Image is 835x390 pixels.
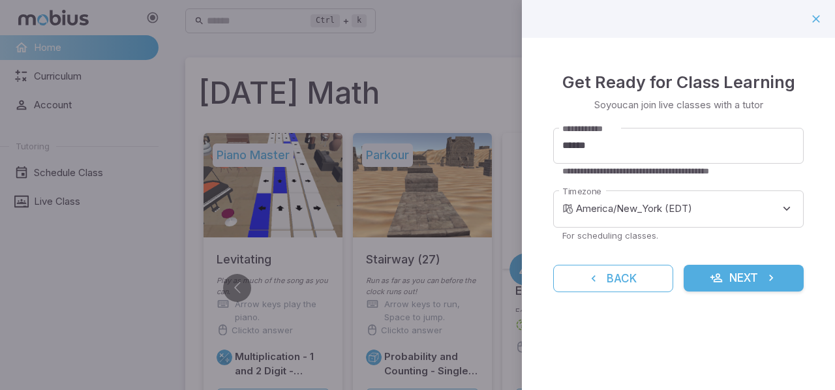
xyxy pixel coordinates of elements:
label: Timezone [562,185,601,198]
p: For scheduling classes. [562,230,795,241]
p: So you can join live classes with a tutor [594,98,763,112]
button: Next [684,265,804,292]
div: America/New_York (EDT) [576,190,804,228]
button: Back [553,265,673,292]
h4: Get Ready for Class Learning [562,69,795,95]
